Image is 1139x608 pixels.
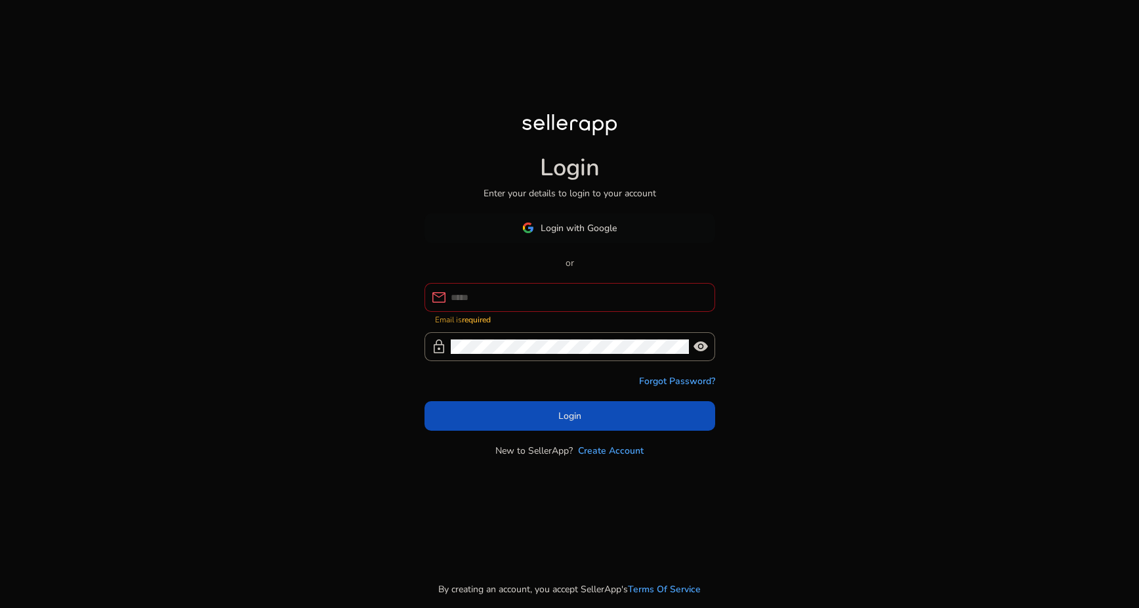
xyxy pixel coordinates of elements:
span: Login with Google [541,221,617,235]
p: New to SellerApp? [495,444,573,458]
a: Forgot Password? [639,374,715,388]
button: Login with Google [425,213,715,243]
p: Enter your details to login to your account [484,186,656,200]
a: Terms Of Service [628,582,701,596]
span: Login [558,409,581,423]
span: mail [431,290,447,305]
p: or [425,256,715,270]
h1: Login [540,154,600,182]
a: Create Account [578,444,644,458]
span: lock [431,339,447,355]
span: visibility [693,339,709,355]
button: Login [425,401,715,431]
mat-error: Email is [435,312,705,326]
strong: required [462,315,491,325]
img: google-logo.svg [522,222,534,234]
